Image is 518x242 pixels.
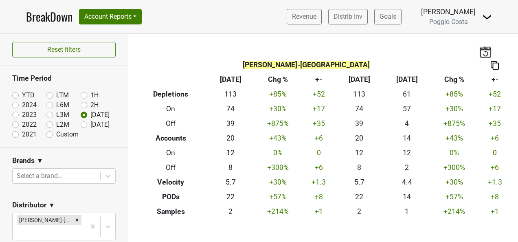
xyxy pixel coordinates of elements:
td: +300 % [430,160,478,175]
label: 2H [90,100,99,110]
td: 74 [207,102,255,117]
th: Chg % [255,73,302,87]
label: 1H [90,90,99,100]
button: Account Reports [79,9,142,24]
td: 2 [207,204,255,219]
td: +1 [478,204,512,219]
td: +8 [478,189,512,204]
td: +875 % [255,117,302,131]
td: 22 [336,189,383,204]
td: 113 [207,87,255,102]
td: 20 [207,131,255,146]
td: +214 % [430,204,478,219]
span: [PERSON_NAME]-[GEOGRAPHIC_DATA] [243,61,370,69]
img: Dropdown Menu [482,12,492,22]
td: +6 [302,160,336,175]
label: 2024 [22,100,37,110]
td: +52 [478,87,512,102]
td: +17 [302,102,336,117]
div: Remove MS Walker-NY [72,215,81,225]
td: +1.3 [302,175,336,189]
th: +- [302,73,336,87]
td: 20 [336,131,383,146]
button: Reset filters [12,42,116,57]
span: ▼ [48,200,55,210]
td: 14 [383,131,431,146]
td: 0 % [255,146,302,161]
td: 12 [207,146,255,161]
td: 5.7 [336,175,383,189]
td: +57 % [430,189,478,204]
label: Custom [56,130,79,139]
th: On [134,146,207,161]
th: Off [134,160,207,175]
div: [PERSON_NAME]-[GEOGRAPHIC_DATA] [17,215,72,225]
th: PODs [134,189,207,204]
td: +875 % [430,117,478,131]
td: +17 [478,102,512,117]
td: 4 [383,117,431,131]
a: Distrib Inv [328,9,368,24]
td: 2 [383,160,431,175]
td: 4.4 [383,175,431,189]
td: +300 % [255,160,302,175]
label: [DATE] [90,120,110,130]
td: 1 [383,204,431,219]
label: LTM [56,90,69,100]
td: +43 % [430,131,478,146]
td: +35 [302,117,336,131]
label: L2M [56,120,69,130]
label: L6M [56,100,69,110]
th: Chg % [430,73,478,87]
label: 2022 [22,120,37,130]
a: Revenue [287,9,322,24]
td: 14 [383,189,431,204]
td: +52 [302,87,336,102]
td: +30 % [430,175,478,189]
img: Copy to clipboard [491,61,499,70]
td: 39 [336,117,383,131]
th: Velocity [134,175,207,189]
td: 12 [383,146,431,161]
td: +8 [302,189,336,204]
th: Accounts [134,131,207,146]
label: [DATE] [90,110,110,120]
td: +30 % [430,102,478,117]
td: 39 [207,117,255,131]
td: +35 [478,117,512,131]
td: +1 [302,204,336,219]
td: 2 [336,204,383,219]
th: Off [134,117,207,131]
td: +85 % [255,87,302,102]
a: Goals [374,9,402,24]
th: +- [478,73,512,87]
td: 0 [302,146,336,161]
td: +6 [302,131,336,146]
td: +1.3 [478,175,512,189]
td: 8 [207,160,255,175]
td: +85 % [430,87,478,102]
td: +6 [478,160,512,175]
td: 113 [336,87,383,102]
span: ▼ [37,156,43,166]
td: 8 [336,160,383,175]
th: [DATE] [336,73,383,87]
span: Poggio Costa [429,18,468,26]
th: [DATE] [207,73,255,87]
td: +30 % [255,175,302,189]
td: +43 % [255,131,302,146]
td: +30 % [255,102,302,117]
td: 0 [478,146,512,161]
img: last_updated_date [479,46,492,57]
label: L3M [56,110,69,120]
td: 12 [336,146,383,161]
td: 22 [207,189,255,204]
th: [DATE] [383,73,431,87]
label: 2021 [22,130,37,139]
td: +6 [478,131,512,146]
div: [PERSON_NAME] [421,7,476,17]
td: 57 [383,102,431,117]
h3: Brands [12,156,35,165]
td: 74 [336,102,383,117]
label: YTD [22,90,35,100]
